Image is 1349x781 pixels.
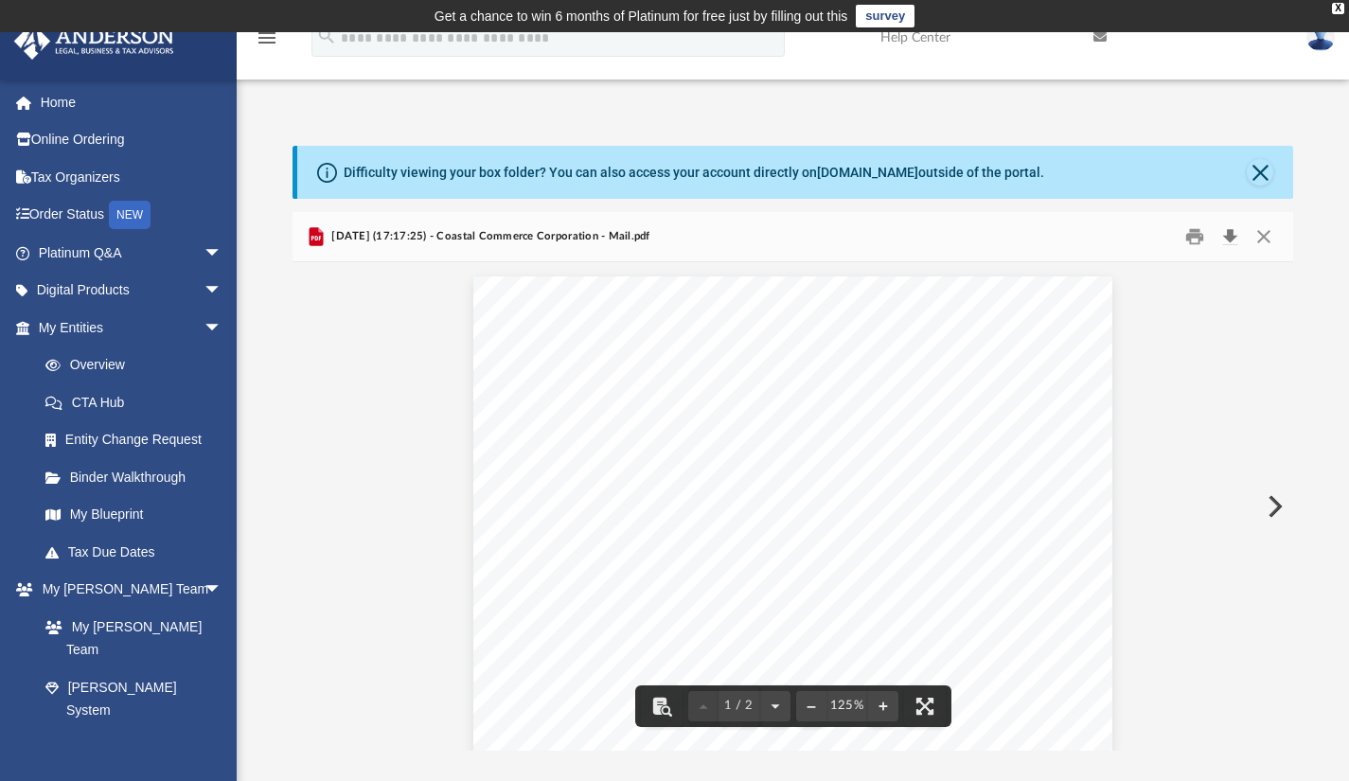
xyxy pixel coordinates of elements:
[13,234,251,272] a: Platinum Q&Aarrow_drop_down
[316,26,337,46] i: search
[256,27,278,49] i: menu
[13,309,251,346] a: My Entitiesarrow_drop_down
[27,668,241,729] a: [PERSON_NAME] System
[27,533,251,571] a: Tax Due Dates
[1213,222,1247,251] button: Download
[27,383,251,421] a: CTA Hub
[204,571,241,610] span: arrow_drop_down
[13,121,251,159] a: Online Ordering
[13,158,251,196] a: Tax Organizers
[293,262,1294,751] div: File preview
[344,163,1044,183] div: Difficulty viewing your box folder? You can also access your account directly on outside of the p...
[826,700,868,712] div: Current zoom level
[796,685,826,727] button: Zoom out
[1252,480,1294,533] button: Next File
[760,685,790,727] button: Next page
[204,234,241,273] span: arrow_drop_down
[109,201,151,229] div: NEW
[1247,222,1281,251] button: Close
[13,196,251,235] a: Order StatusNEW
[1176,222,1214,251] button: Print
[293,212,1294,751] div: Preview
[719,685,760,727] button: 1 / 2
[27,496,241,534] a: My Blueprint
[328,228,650,245] span: [DATE] (17:17:25) - Coastal Commerce Corporation - Mail.pdf
[204,272,241,311] span: arrow_drop_down
[256,36,278,49] a: menu
[27,608,232,668] a: My [PERSON_NAME] Team
[904,685,946,727] button: Enter fullscreen
[9,23,180,60] img: Anderson Advisors Platinum Portal
[293,262,1294,751] div: Document Viewer
[204,309,241,347] span: arrow_drop_down
[1332,3,1344,14] div: close
[27,346,251,384] a: Overview
[435,5,848,27] div: Get a chance to win 6 months of Platinum for free just by filling out this
[27,458,251,496] a: Binder Walkthrough
[13,272,251,310] a: Digital Productsarrow_drop_down
[817,165,918,180] a: [DOMAIN_NAME]
[856,5,914,27] a: survey
[1247,159,1273,186] button: Close
[868,685,898,727] button: Zoom in
[1306,24,1335,51] img: User Pic
[27,421,251,459] a: Entity Change Request
[641,685,683,727] button: Toggle findbar
[719,700,760,712] span: 1 / 2
[13,83,251,121] a: Home
[13,571,241,609] a: My [PERSON_NAME] Teamarrow_drop_down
